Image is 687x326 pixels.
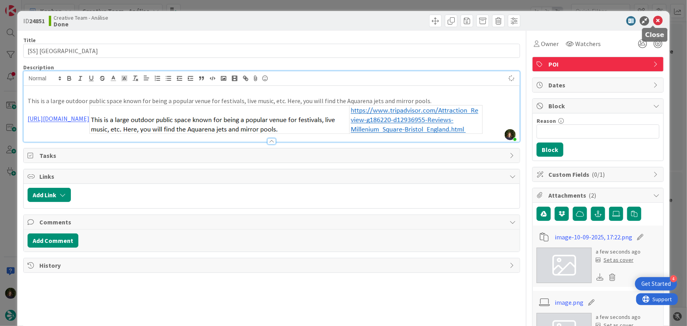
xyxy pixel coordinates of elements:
[17,1,36,11] span: Support
[575,39,601,48] span: Watchers
[555,298,584,307] a: image.png
[548,80,649,90] span: Dates
[23,37,36,44] label: Title
[39,217,506,227] span: Comments
[28,96,516,106] p: This is a large outdoor public space known for being a popular venue for festivals, live music, e...
[537,143,563,157] button: Block
[596,248,641,256] div: a few seconds ago
[39,151,506,160] span: Tasks
[592,170,605,178] span: ( 0/1 )
[645,31,665,39] h5: Close
[28,188,71,202] button: Add Link
[635,277,677,291] div: Open Get Started checklist, remaining modules: 4
[39,261,506,270] span: History
[54,15,108,21] span: Creative Team - Análise
[548,170,649,179] span: Custom Fields
[28,233,78,248] button: Add Comment
[23,16,45,26] span: ID
[39,172,506,181] span: Links
[29,17,45,25] b: 24851
[596,313,641,321] div: a few seconds ago
[89,105,483,134] img: image.png
[670,275,677,282] div: 4
[505,129,516,140] img: OSJL0tKbxWQXy8f5HcXbcaBiUxSzdGq2.jpg
[548,59,649,69] span: POI
[23,44,520,58] input: type card name here...
[548,101,649,111] span: Block
[641,280,671,288] div: Get Started
[537,117,556,124] label: Reason
[596,272,604,282] div: Download
[589,191,596,199] span: ( 2 )
[54,21,108,27] b: Done
[548,191,649,200] span: Attachments
[541,39,559,48] span: Owner
[23,64,54,71] span: Description
[596,256,633,264] div: Set as cover
[555,232,633,242] a: image-10-09-2025, 17:22.png
[28,115,89,123] a: [URL][DOMAIN_NAME]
